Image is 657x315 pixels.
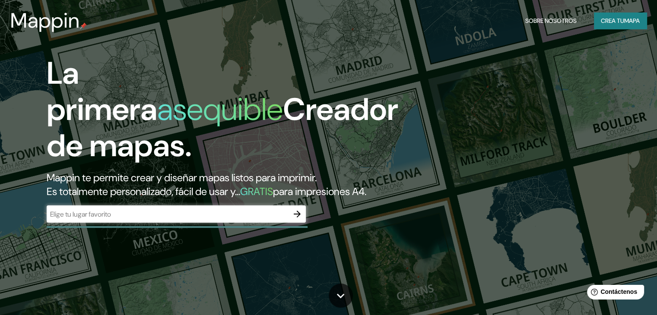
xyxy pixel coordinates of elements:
font: Creador de mapas. [47,89,398,166]
button: Sobre nosotros [522,13,580,29]
input: Elige tu lugar favorito [47,209,289,219]
img: pin de mapeo [80,22,87,29]
button: Crea tumapa [594,13,647,29]
font: Crea tu [601,17,624,25]
font: mapa [624,17,640,25]
font: GRATIS [240,185,273,198]
font: Es totalmente personalizado, fácil de usar y... [47,185,240,198]
font: para impresiones A4. [273,185,366,198]
font: Mappin te permite crear y diseñar mapas listos para imprimir. [47,171,317,184]
font: La primera [47,53,157,129]
font: Mappin [10,7,80,34]
font: asequible [157,89,283,129]
iframe: Lanzador de widgets de ayuda [580,281,647,306]
font: Sobre nosotros [525,17,577,25]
